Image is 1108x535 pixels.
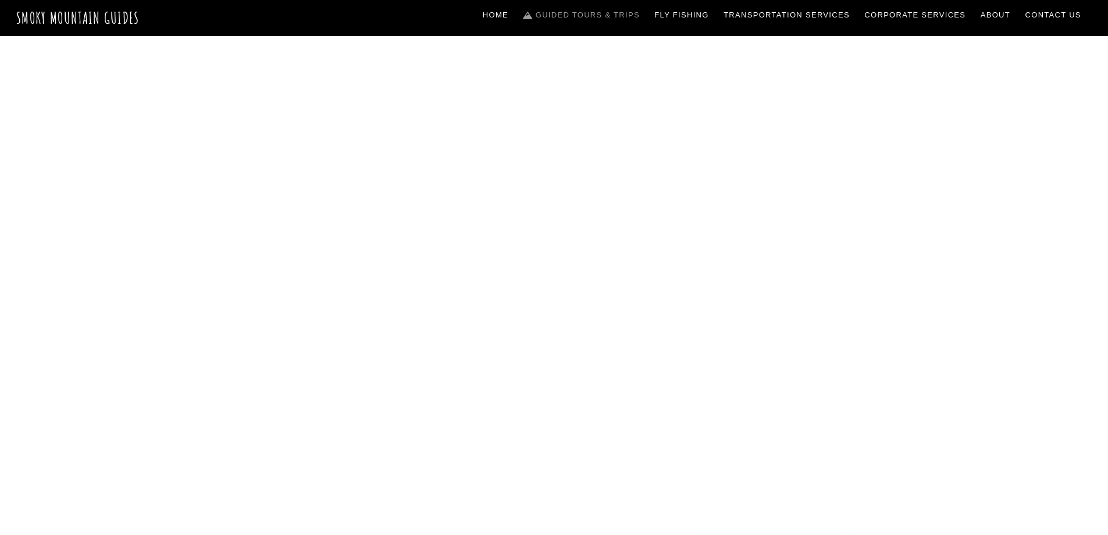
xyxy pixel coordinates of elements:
[1021,3,1086,27] a: Contact Us
[291,276,817,455] h1: The ONLY one-stop, full Service Guide Company for the Gatlinburg and [GEOGRAPHIC_DATA] side of th...
[719,3,854,27] a: Transportation Services
[409,211,700,258] span: Guided Trips & Tours
[16,8,140,27] a: Smoky Mountain Guides
[860,3,971,27] a: Corporate Services
[478,3,513,27] a: Home
[650,3,714,27] a: Fly Fishing
[976,3,1015,27] a: About
[519,3,644,27] a: Guided Tours & Trips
